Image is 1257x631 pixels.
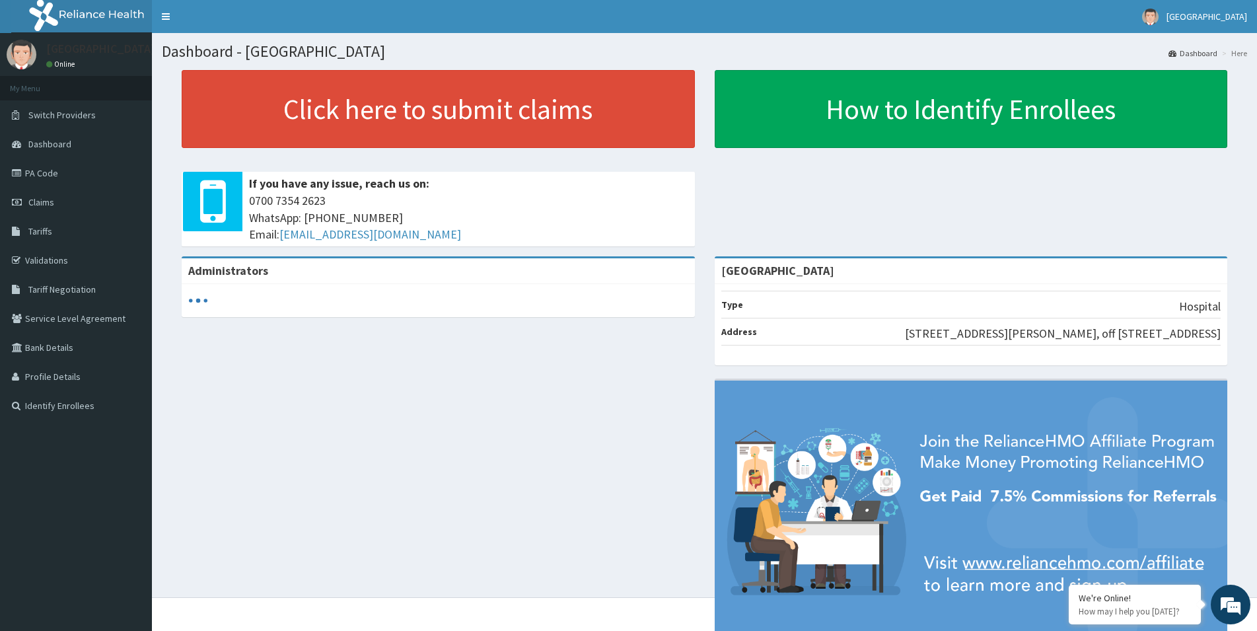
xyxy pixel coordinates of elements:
img: User Image [1142,9,1159,25]
span: Switch Providers [28,109,96,121]
span: 0700 7354 2623 WhatsApp: [PHONE_NUMBER] Email: [249,192,688,243]
a: [EMAIL_ADDRESS][DOMAIN_NAME] [279,227,461,242]
div: We're Online! [1079,592,1191,604]
b: Address [721,326,757,338]
svg: audio-loading [188,291,208,311]
span: Dashboard [28,138,71,150]
b: If you have any issue, reach us on: [249,176,429,191]
h1: Dashboard - [GEOGRAPHIC_DATA] [162,43,1247,60]
li: Here [1219,48,1247,59]
p: How may I help you today? [1079,606,1191,617]
img: User Image [7,40,36,69]
p: [GEOGRAPHIC_DATA] [46,43,155,55]
span: Claims [28,196,54,208]
span: Tariffs [28,225,52,237]
p: [STREET_ADDRESS][PERSON_NAME], off [STREET_ADDRESS] [905,325,1221,342]
a: Click here to submit claims [182,70,695,148]
span: [GEOGRAPHIC_DATA] [1167,11,1247,22]
span: Tariff Negotiation [28,283,96,295]
b: Type [721,299,743,311]
strong: [GEOGRAPHIC_DATA] [721,263,834,278]
b: Administrators [188,263,268,278]
a: Online [46,59,78,69]
p: Hospital [1179,298,1221,315]
a: How to Identify Enrollees [715,70,1228,148]
a: Dashboard [1168,48,1217,59]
